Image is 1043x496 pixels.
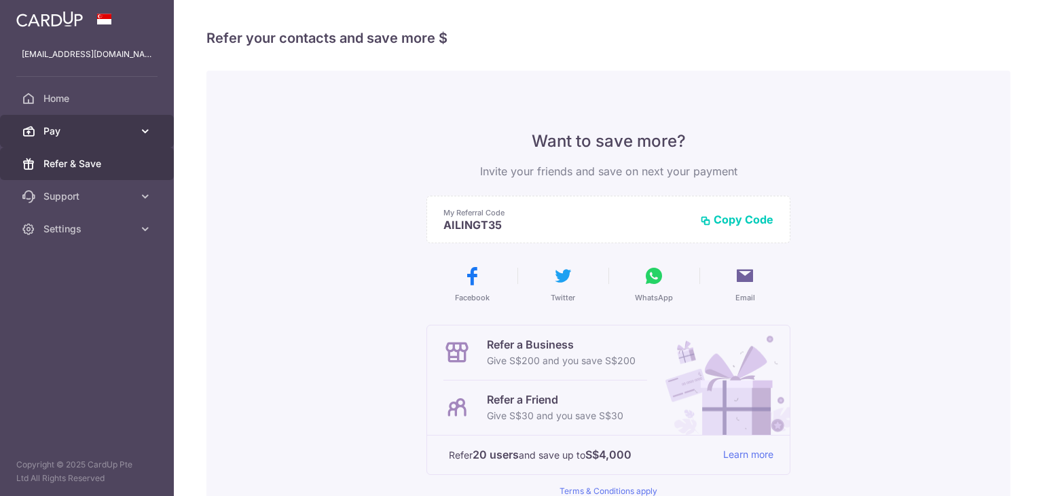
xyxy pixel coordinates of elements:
[723,446,773,463] a: Learn more
[735,292,755,303] span: Email
[43,157,133,171] span: Refer & Save
[43,92,133,105] span: Home
[614,265,694,303] button: WhatsApp
[443,218,689,232] p: AILINGT35
[523,265,603,303] button: Twitter
[455,292,490,303] span: Facebook
[449,446,712,463] p: Refer and save up to
[16,11,83,27] img: CardUp
[560,486,657,496] a: Terms & Conditions apply
[653,325,790,435] img: Refer
[551,292,575,303] span: Twitter
[700,213,773,226] button: Copy Code
[705,265,785,303] button: Email
[426,130,790,152] p: Want to save more?
[426,163,790,179] p: Invite your friends and save on next your payment
[487,353,636,369] p: Give S$200 and you save S$200
[473,446,519,463] strong: 20 users
[585,446,632,463] strong: S$4,000
[487,336,636,353] p: Refer a Business
[443,207,689,218] p: My Referral Code
[635,292,673,303] span: WhatsApp
[432,265,512,303] button: Facebook
[43,124,133,138] span: Pay
[43,222,133,236] span: Settings
[487,391,623,408] p: Refer a Friend
[22,48,152,61] p: [EMAIL_ADDRESS][DOMAIN_NAME]
[206,27,1010,49] h4: Refer your contacts and save more $
[487,408,623,424] p: Give S$30 and you save S$30
[43,190,133,203] span: Support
